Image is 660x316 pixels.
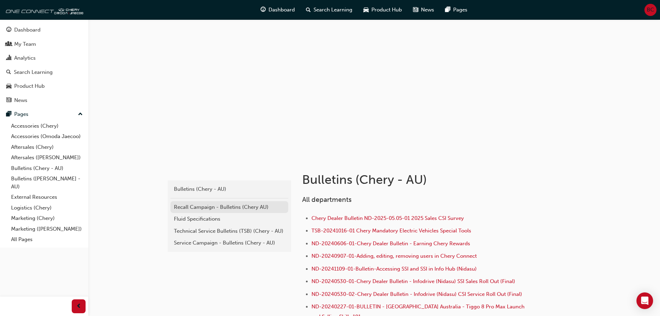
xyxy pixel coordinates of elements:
[6,27,11,33] span: guage-icon
[311,228,471,234] a: TSB-20241016-01 Chery Mandatory Electric Vehicles Special Tools
[421,6,434,14] span: News
[311,253,477,259] a: ND-20240907-01-Adding, editing, removing users in Chery Connect
[311,240,470,247] a: ND-20240606-01-Chery Dealer Bulletin - Earning Chery Rewards
[8,142,86,153] a: Aftersales (Chery)
[8,152,86,163] a: Aftersales ([PERSON_NAME])
[302,172,529,187] h1: Bulletins (Chery - AU)
[8,131,86,142] a: Accessories (Omoda Jaecoo)
[6,55,11,61] span: chart-icon
[311,215,464,221] a: Chery Dealer Bulletin ND-2025-05.05-01 2025 Sales CSI Survey
[174,227,285,235] div: Technical Service Bulletins (TSB) (Chery - AU)
[8,234,86,245] a: All Pages
[6,41,11,48] span: people-icon
[3,108,86,121] button: Pages
[407,3,440,17] a: news-iconNews
[174,215,285,223] div: Fluid Specifications
[170,201,288,213] a: Recall Campaign - Bulletins (Chery AU)
[3,66,86,79] a: Search Learning
[8,192,86,203] a: External Resources
[174,203,285,211] div: Recall Campaign - Bulletins (Chery AU)
[636,292,653,309] div: Open Intercom Messenger
[3,52,86,65] a: Analytics
[8,173,86,192] a: Bulletins ([PERSON_NAME] - AU)
[311,278,515,284] a: ND-20240530-01-Chery Dealer Bulletin - Infodrive (Nidasu) SSI Sales Roll Out (Final)
[14,54,36,62] div: Analytics
[14,40,36,48] div: My Team
[14,82,45,90] div: Product Hub
[269,6,295,14] span: Dashboard
[174,185,285,193] div: Bulletins (Chery - AU)
[170,183,288,195] a: Bulletins (Chery - AU)
[76,302,81,311] span: prev-icon
[3,94,86,107] a: News
[170,237,288,249] a: Service Campaign - Bulletins (Chery - AU)
[300,3,358,17] a: search-iconSearch Learning
[14,96,27,104] div: News
[311,266,477,272] a: ND-20241109-01-Bulletin-Accessing SSI and SSI in Info Hub (Nidasu)
[6,83,11,89] span: car-icon
[311,291,522,297] a: ND-20240530-02-Chery Dealer Bulletin - Infodrive (Nidasu) CSI Service Roll Out (Final)
[440,3,473,17] a: pages-iconPages
[3,24,86,36] a: Dashboard
[3,22,86,108] button: DashboardMy TeamAnalyticsSearch LearningProduct HubNews
[8,213,86,224] a: Marketing (Chery)
[8,163,86,174] a: Bulletins (Chery - AU)
[302,196,352,204] span: All departments
[8,203,86,213] a: Logistics (Chery)
[644,4,657,16] button: BC
[3,38,86,51] a: My Team
[306,6,311,14] span: search-icon
[78,110,83,119] span: up-icon
[445,6,450,14] span: pages-icon
[14,26,41,34] div: Dashboard
[8,121,86,131] a: Accessories (Chery)
[8,224,86,234] a: Marketing ([PERSON_NAME])
[647,6,654,14] span: BC
[14,68,53,76] div: Search Learning
[255,3,300,17] a: guage-iconDashboard
[363,6,369,14] span: car-icon
[174,239,285,247] div: Service Campaign - Bulletins (Chery - AU)
[358,3,407,17] a: car-iconProduct Hub
[6,69,11,76] span: search-icon
[371,6,402,14] span: Product Hub
[6,111,11,118] span: pages-icon
[413,6,418,14] span: news-icon
[170,225,288,237] a: Technical Service Bulletins (TSB) (Chery - AU)
[170,213,288,225] a: Fluid Specifications
[261,6,266,14] span: guage-icon
[3,80,86,93] a: Product Hub
[6,97,11,104] span: news-icon
[3,3,83,17] img: oneconnect
[314,6,352,14] span: Search Learning
[14,110,28,118] div: Pages
[453,6,467,14] span: Pages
